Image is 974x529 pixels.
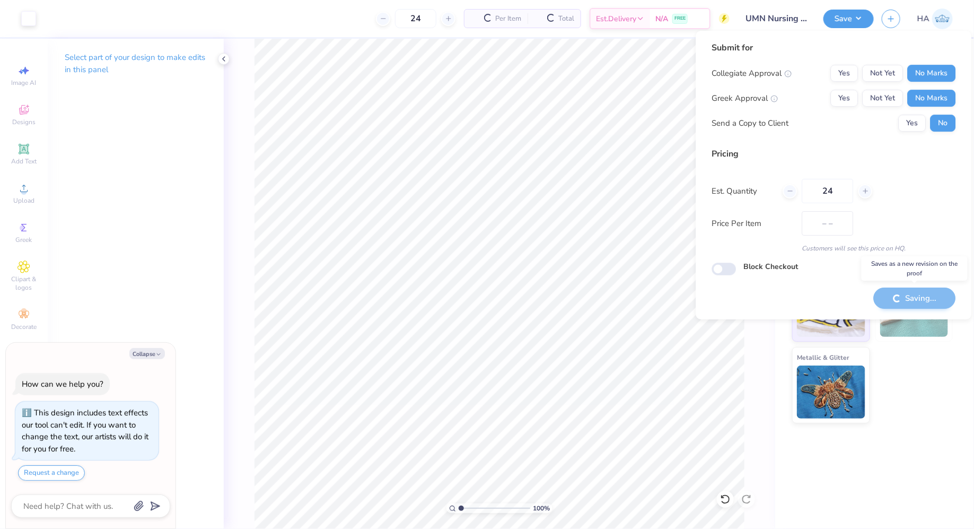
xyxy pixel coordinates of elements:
[11,323,37,331] span: Decorate
[917,13,929,25] span: HA
[899,115,926,132] button: Yes
[655,13,668,24] span: N/A
[908,90,956,107] button: No Marks
[129,348,165,359] button: Collapse
[712,218,794,230] label: Price Per Item
[831,65,858,82] button: Yes
[596,13,636,24] span: Est. Delivery
[712,185,775,197] label: Est. Quantity
[5,275,42,292] span: Clipart & logos
[22,407,148,454] div: This design includes text effects our tool can't edit. If you want to change the text, our artist...
[395,9,436,28] input: – –
[712,244,956,253] div: Customers will see this price on HQ.
[797,366,865,419] img: Metallic & Glitter
[18,465,85,481] button: Request a change
[863,65,903,82] button: Not Yet
[863,90,903,107] button: Not Yet
[712,67,792,80] div: Collegiate Approval
[11,157,37,166] span: Add Text
[495,13,521,24] span: Per Item
[862,256,968,281] div: Saves as a new revision on the proof
[908,65,956,82] button: No Marks
[674,15,686,22] span: FREE
[712,92,778,105] div: Greek Approval
[65,51,207,76] p: Select part of your design to make edits in this panel
[917,8,953,29] a: HA
[712,117,789,129] div: Send a Copy to Client
[738,8,815,29] input: Untitled Design
[802,179,854,203] input: – –
[22,379,103,389] div: How can we help you?
[932,8,953,29] img: Harshit Agarwal
[12,118,36,126] span: Designs
[797,352,849,363] span: Metallic & Glitter
[712,148,956,160] div: Pricing
[823,10,874,28] button: Save
[13,196,34,205] span: Upload
[712,41,956,54] div: Submit for
[12,79,37,87] span: Image AI
[744,261,798,272] label: Block Checkout
[558,13,574,24] span: Total
[533,504,550,513] span: 100 %
[831,90,858,107] button: Yes
[16,236,32,244] span: Greek
[931,115,956,132] button: No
